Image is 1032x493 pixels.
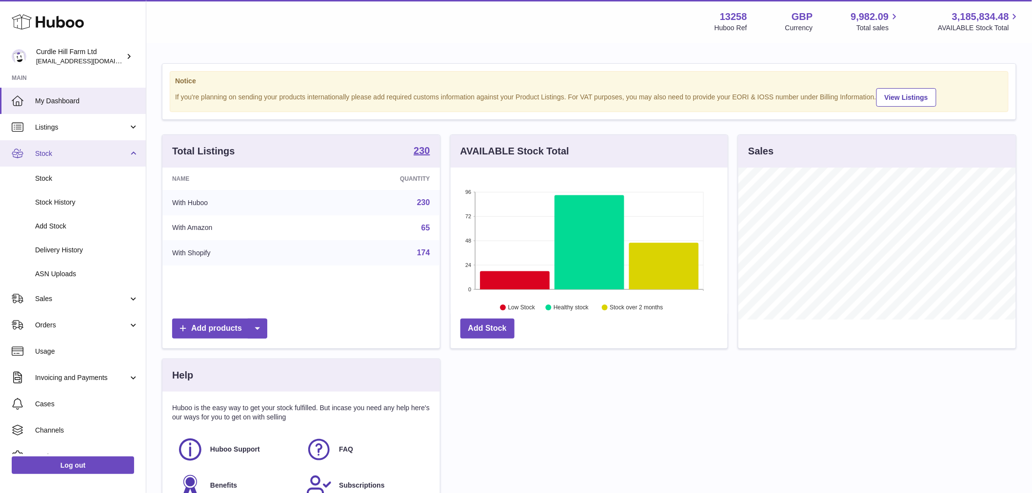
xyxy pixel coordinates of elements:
[339,481,384,490] span: Subscriptions
[460,319,515,339] a: Add Stock
[210,445,260,454] span: Huboo Support
[35,222,139,231] span: Add Stock
[35,269,139,279] span: ASN Uploads
[856,23,900,33] span: Total sales
[414,146,430,157] a: 230
[35,174,139,183] span: Stock
[417,198,430,207] a: 230
[876,88,936,107] a: View Listings
[508,304,536,311] text: Low Stock
[12,456,134,474] a: Log out
[12,49,26,64] img: internalAdmin-13258@internal.huboo.com
[421,224,430,232] a: 65
[162,190,314,215] td: With Huboo
[460,145,569,158] h3: AVAILABLE Stock Total
[465,262,471,268] text: 24
[720,10,747,23] strong: 13258
[35,246,139,255] span: Delivery History
[172,319,267,339] a: Add products
[35,321,128,330] span: Orders
[35,426,139,435] span: Channels
[35,294,128,303] span: Sales
[554,304,589,311] text: Healthy stock
[748,145,774,158] h3: Sales
[162,240,314,265] td: With Shopify
[414,146,430,155] strong: 230
[938,23,1020,33] span: AVAILABLE Stock Total
[952,10,1009,23] span: 3,185,834.48
[851,10,889,23] span: 9,982.09
[314,168,439,190] th: Quantity
[162,168,314,190] th: Name
[306,436,425,463] a: FAQ
[172,369,193,382] h3: Help
[172,145,235,158] h3: Total Listings
[172,403,430,422] p: Huboo is the easy way to get your stock fulfilled. But incase you need any help here's our ways f...
[210,481,237,490] span: Benefits
[851,10,900,33] a: 9,982.09 Total sales
[35,373,128,382] span: Invoicing and Payments
[465,213,471,219] text: 72
[465,189,471,195] text: 96
[35,347,139,356] span: Usage
[35,123,128,132] span: Listings
[714,23,747,33] div: Huboo Ref
[175,87,1003,107] div: If you're planning on sending your products internationally please add required customs informati...
[35,198,139,207] span: Stock History
[465,238,471,244] text: 48
[792,10,813,23] strong: GBP
[35,399,139,409] span: Cases
[339,445,353,454] span: FAQ
[468,286,471,292] text: 0
[610,304,663,311] text: Stock over 2 months
[785,23,813,33] div: Currency
[35,452,139,461] span: Settings
[36,57,143,65] span: [EMAIL_ADDRESS][DOMAIN_NAME]
[177,436,296,463] a: Huboo Support
[162,215,314,241] td: With Amazon
[35,96,139,106] span: My Dashboard
[36,47,124,66] div: Curdle Hill Farm Ltd
[417,248,430,257] a: 174
[175,76,1003,86] strong: Notice
[938,10,1020,33] a: 3,185,834.48 AVAILABLE Stock Total
[35,149,128,158] span: Stock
